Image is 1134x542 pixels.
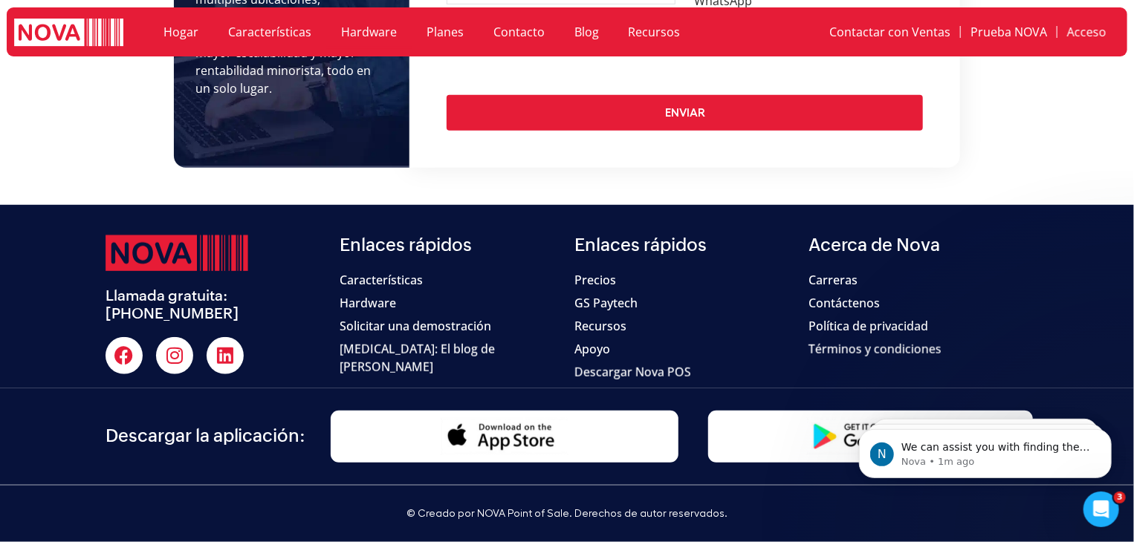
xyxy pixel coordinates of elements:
font: Términos y condiciones [809,341,942,357]
a: Planes [412,15,479,49]
font: Contáctenos [809,295,881,311]
font: Planes [427,24,464,40]
a: Contáctenos [809,294,1029,312]
font: [MEDICAL_DATA]: El blog de [PERSON_NAME] [340,341,496,375]
font: Carreras [809,272,858,288]
a: GS Paytech [574,294,794,312]
font: Hardware [341,24,397,40]
font: Precios [574,272,616,288]
button: Enviar [447,95,923,131]
a: Recursos [614,15,696,49]
a: Términos y condiciones [809,340,1029,358]
font: Hogar [163,24,198,40]
font: Llamada gratuita: [PHONE_NUMBER] [106,287,239,321]
iframe: Mensaje de notificaciones del intercomunicador [837,398,1134,502]
font: Recursos [574,318,626,334]
a: Descargar Nova POS [574,363,794,381]
font: Solicitar una demostración [340,318,492,334]
font: Hardware [340,295,397,311]
font: GS Paytech [574,295,638,311]
font: Características [228,24,311,40]
a: Características [340,271,560,289]
font: Acerca de Nova [809,235,941,255]
font: Enviar [665,107,705,119]
font: Apoyo [574,341,610,357]
nav: Menú [149,15,780,49]
font: Política de privacidad [809,318,929,334]
a: Carreras [809,271,1029,289]
font: Enlaces rápidos [574,235,707,255]
a: Precios [574,271,794,289]
nav: Menú [795,15,1116,49]
a: Apoyo [574,340,794,358]
font: Descargar la aplicación: [106,425,305,445]
font: Enlaces rápidos [340,235,473,255]
a: Hogar [149,15,213,49]
a: Acceso [1057,15,1116,49]
a: Hardware [340,294,560,312]
font: Características [340,272,424,288]
font: Recursos [629,24,681,40]
a: Política de privacidad [809,317,1029,335]
font: Blog [574,24,599,40]
font: Prueba NOVA [971,24,1047,40]
font: Contacto [493,24,545,40]
a: Hardware [326,15,412,49]
font: 3 [1117,492,1123,502]
a: [MEDICAL_DATA]: El blog de [PERSON_NAME] [340,340,560,376]
a: Blog [560,15,614,49]
iframe: Chat en vivo de Intercom [1083,492,1119,527]
img: logotipo blanco [14,19,123,49]
font: Contactar con Ventas [829,24,950,40]
a: Características [213,15,326,49]
a: Prueba NOVA [961,15,1057,49]
a: Contacto [479,15,560,49]
a: Contactar con Ventas [820,15,960,49]
font: Acceso [1067,24,1107,40]
font: Descargar Nova POS [574,364,691,380]
font: © Creado por NOVA Point of Sale. Derechos de autor reservados. [406,509,728,519]
a: Recursos [574,317,794,335]
a: Solicitar una demostración [340,317,560,335]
